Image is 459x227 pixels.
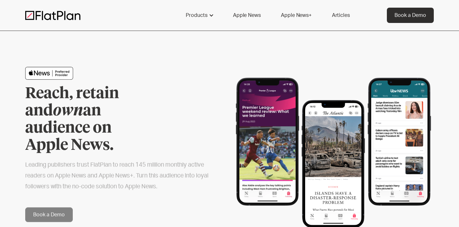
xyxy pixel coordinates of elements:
a: Articles [324,8,357,23]
a: Apple News [225,8,268,23]
a: Book a Demo [387,8,434,23]
a: Apple News+ [273,8,319,23]
h2: Leading publishers trust FlatPlan to reach 145 million monthly active readers on Apple News and A... [25,160,209,192]
em: own [53,103,83,119]
div: Book a Demo [395,11,426,19]
div: Products [186,11,207,19]
h1: Reach, retain and an audience on Apple News. [25,85,156,154]
a: Book a Demo [25,207,73,222]
div: Products [178,8,220,23]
